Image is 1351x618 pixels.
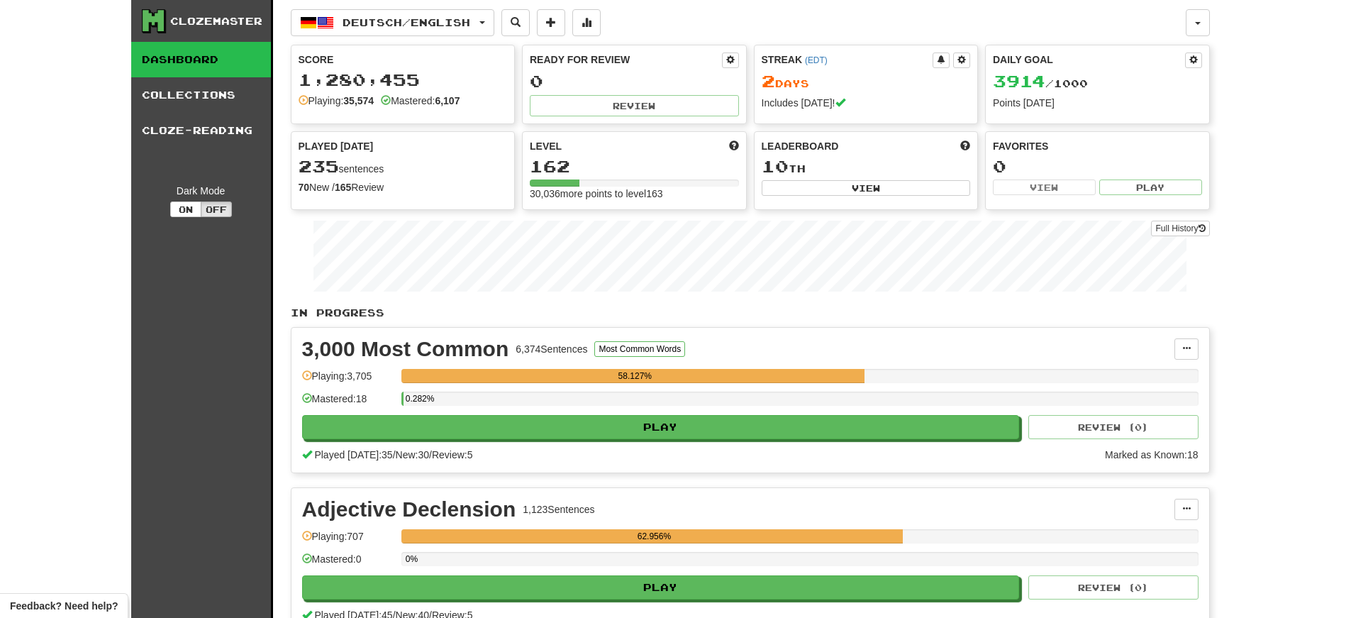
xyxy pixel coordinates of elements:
span: 2 [762,71,775,91]
div: Daily Goal [993,53,1185,68]
div: Score [299,53,508,67]
div: Ready for Review [530,53,722,67]
div: 3,000 Most Common [302,338,509,360]
span: Deutsch / English [343,16,470,28]
button: Review (0) [1028,575,1199,600]
button: Play [302,575,1020,600]
span: 3914 [993,71,1045,91]
div: Includes [DATE]! [762,96,971,110]
div: New / Review [299,180,508,194]
button: View [762,180,971,196]
div: 62.956% [406,529,903,543]
span: New: 30 [396,449,429,460]
a: (EDT) [805,55,828,65]
div: Mastered: [381,94,460,108]
strong: 35,574 [343,95,374,106]
p: In Progress [291,306,1210,320]
button: Play [302,415,1020,439]
span: Played [DATE]: 35 [314,449,392,460]
button: Add sentence to collection [537,9,565,36]
div: 0 [530,72,739,90]
button: Review [530,95,739,116]
button: Review (0) [1028,415,1199,439]
a: Full History [1151,221,1209,236]
strong: 165 [335,182,351,193]
div: sentences [299,158,508,176]
div: Favorites [993,139,1202,153]
div: Marked as Known: 18 [1105,448,1199,462]
div: Playing: [299,94,374,108]
span: / [393,449,396,460]
div: Streak [762,53,933,67]
div: 58.127% [406,369,864,383]
div: Mastered: 18 [302,392,394,415]
span: Open feedback widget [10,599,118,613]
span: 10 [762,156,789,176]
div: Playing: 707 [302,529,394,553]
span: Leaderboard [762,139,839,153]
div: 0 [993,158,1202,175]
button: Play [1099,180,1202,195]
div: 6,374 Sentences [516,342,587,356]
span: This week in points, UTC [960,139,970,153]
div: Points [DATE] [993,96,1202,110]
div: th [762,158,971,176]
button: View [993,180,1096,195]
div: 162 [530,158,739,175]
div: 1,123 Sentences [523,502,594,517]
button: Off [201,202,232,217]
div: Day s [762,72,971,91]
a: Collections [131,77,271,113]
div: 30,036 more points to level 163 [530,187,739,201]
div: Clozemaster [170,14,262,28]
button: Most Common Words [594,341,685,357]
span: Score more points to level up [729,139,739,153]
span: Level [530,139,562,153]
span: Review: 5 [432,449,473,460]
button: On [170,202,201,217]
div: Playing: 3,705 [302,369,394,392]
button: Deutsch/English [291,9,494,36]
a: Cloze-Reading [131,113,271,148]
div: Mastered: 0 [302,552,394,575]
span: / 1000 [993,77,1088,89]
span: Played [DATE] [299,139,374,153]
button: Search sentences [501,9,530,36]
strong: 70 [299,182,310,193]
div: 1,280,455 [299,71,508,89]
a: Dashboard [131,42,271,77]
button: More stats [572,9,601,36]
div: Dark Mode [142,184,260,198]
strong: 6,107 [435,95,460,106]
div: Adjective Declension [302,499,516,520]
span: 235 [299,156,339,176]
span: / [429,449,432,460]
